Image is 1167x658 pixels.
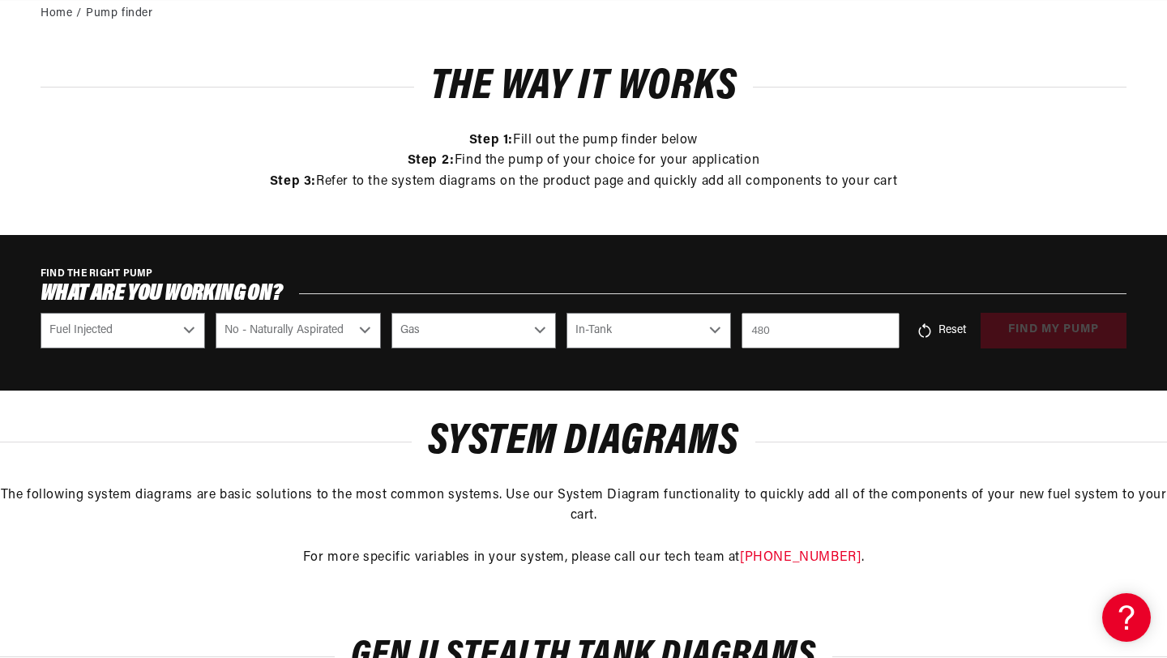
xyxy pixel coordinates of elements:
[216,313,380,348] select: Power Adder
[41,269,153,279] span: FIND THE RIGHT PUMP
[41,5,1126,23] nav: breadcrumbs
[86,5,153,23] a: Pump finder
[469,134,513,147] strong: Step 1:
[408,154,455,167] strong: Step 2:
[742,313,900,348] input: Enter Horsepower
[270,175,316,188] strong: Step 3:
[740,551,861,564] a: [PHONE_NUMBER]
[910,313,970,348] button: Reset
[41,313,205,348] select: CARB or EFI
[41,5,72,23] a: Home
[41,68,1126,106] h2: The way it works
[391,313,556,348] select: Fuel
[41,130,1126,193] p: Fill out the pump finder below Find the pump of your choice for your application Refer to the sys...
[566,313,731,348] select: Mounting
[41,284,283,304] span: What are you working on?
